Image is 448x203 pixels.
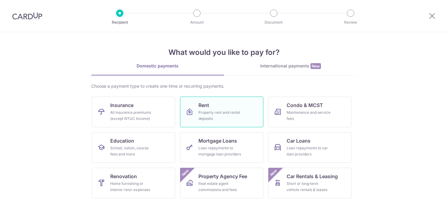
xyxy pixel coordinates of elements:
[198,137,237,144] span: Mortgage Loans
[110,181,154,193] div: Home furnishing or interior reno-expenses
[180,132,263,163] a: Mortgage LoansLoan repayments to mortgage loan providers
[268,97,352,127] a: Condo & MCSTMaintenance and service fees
[97,19,142,25] p: Recipient
[224,63,357,69] div: International payments
[251,19,296,25] p: Document
[198,109,243,122] div: Property rent and rental deposits
[287,109,331,122] div: Maintenance and service fees
[12,12,42,20] img: CardUp
[180,168,190,178] span: New
[92,132,175,163] a: EducationSchool, tuition, course fees and more
[174,19,220,25] p: Amount
[92,168,175,198] a: RenovationHome furnishing or interior reno-expenses
[91,83,357,89] div: Choose a payment type to create one-time or recurring payments.
[198,145,243,157] div: Loan repayments to mortgage loan providers
[287,173,338,180] span: Car Rentals & Leasing
[328,19,373,25] p: Review
[91,63,224,69] div: Domestic payments
[268,168,278,178] span: New
[287,137,311,144] span: Car Loans
[287,181,331,193] div: Short or long‑term vehicle rentals & leases
[180,168,263,198] a: Property Agency FeeReal estate agent commissions and feesNew
[198,101,209,109] span: Rent
[311,63,321,69] span: New
[198,173,247,180] span: Property Agency Fee
[110,101,134,109] span: Insurance
[287,101,323,109] span: Condo & MCST
[92,97,175,127] a: InsuranceAll insurance premiums (except NTUC Income)
[110,173,137,180] span: Renovation
[180,97,263,127] a: RentProperty rent and rental deposits
[198,181,243,193] div: Real estate agent commissions and fees
[268,132,352,163] a: Car LoansLoan repayments to car loan providers
[110,145,154,157] div: School, tuition, course fees and more
[91,47,357,58] h4: What would you like to pay for?
[110,109,154,122] div: All insurance premiums (except NTUC Income)
[268,168,352,198] a: Car Rentals & LeasingShort or long‑term vehicle rentals & leasesNew
[287,145,331,157] div: Loan repayments to car loan providers
[110,137,134,144] span: Education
